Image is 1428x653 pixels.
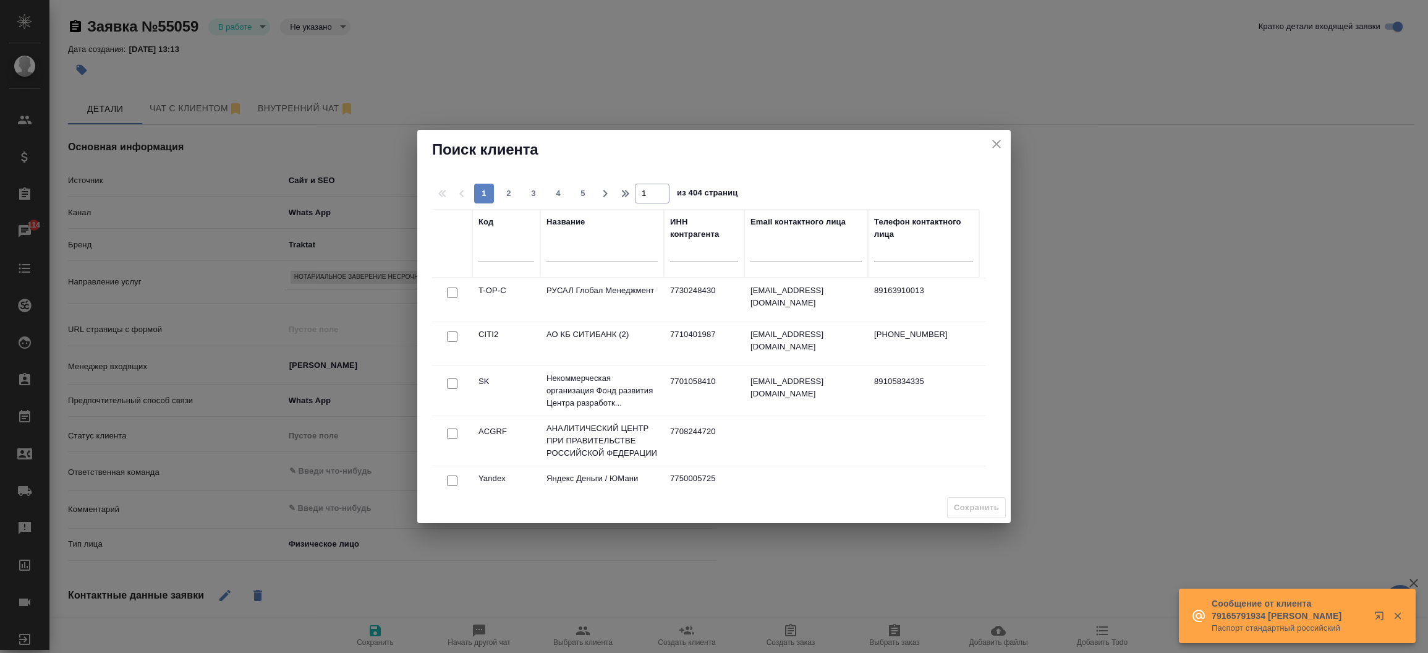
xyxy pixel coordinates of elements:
p: 89163910013 [874,284,973,297]
div: Название [546,216,585,228]
span: 3 [524,187,543,200]
td: 7710401987 [664,322,744,365]
td: 7730248430 [664,278,744,322]
p: Паспорт стандартный российский [1212,622,1366,634]
p: [EMAIL_ADDRESS][DOMAIN_NAME] [750,375,862,400]
p: 89105834335 [874,375,973,388]
button: 4 [548,184,568,203]
button: close [987,135,1006,153]
span: 2 [499,187,519,200]
p: [EMAIL_ADDRESS][DOMAIN_NAME] [750,284,862,309]
td: 7708244720 [664,419,744,463]
p: [EMAIL_ADDRESS][DOMAIN_NAME] [750,328,862,353]
p: АНАЛИТИЧЕСКИЙ ЦЕНТР ПРИ ПРАВИТЕЛЬСТВЕ РОССИЙСКОЙ ФЕДЕРАЦИИ [546,422,658,459]
p: АО КБ СИТИБАНК (2) [546,328,658,341]
td: 7750005725 [664,466,744,510]
button: 2 [499,184,519,203]
p: Некоммерческая организация Фонд развития Центра разработк... [546,372,658,409]
div: ИНН контрагента [670,216,738,241]
span: 4 [548,187,568,200]
p: РУСАЛ Глобал Менеджмент [546,284,658,297]
p: Сообщение от клиента 79165791934 [PERSON_NAME] [1212,597,1366,622]
td: SK [472,369,540,412]
span: Выберите клиента [947,497,1006,519]
td: CITI2 [472,322,540,365]
td: T-OP-C [472,278,540,322]
button: 5 [573,184,593,203]
h2: Поиск клиента [432,140,996,160]
td: Yandex [472,466,540,510]
span: 5 [573,187,593,200]
td: 7701058410 [664,369,744,412]
td: ACGRF [472,419,540,463]
div: Телефон контактного лица [874,216,973,241]
button: Закрыть [1385,610,1410,621]
span: из 404 страниц [677,186,737,203]
div: Email контактного лица [750,216,846,228]
p: [PHONE_NUMBER] [874,328,973,341]
button: Открыть в новой вкладке [1367,604,1396,633]
div: Код [478,216,493,228]
p: Яндекс Деньги / ЮМани [546,472,658,485]
button: 3 [524,184,543,203]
